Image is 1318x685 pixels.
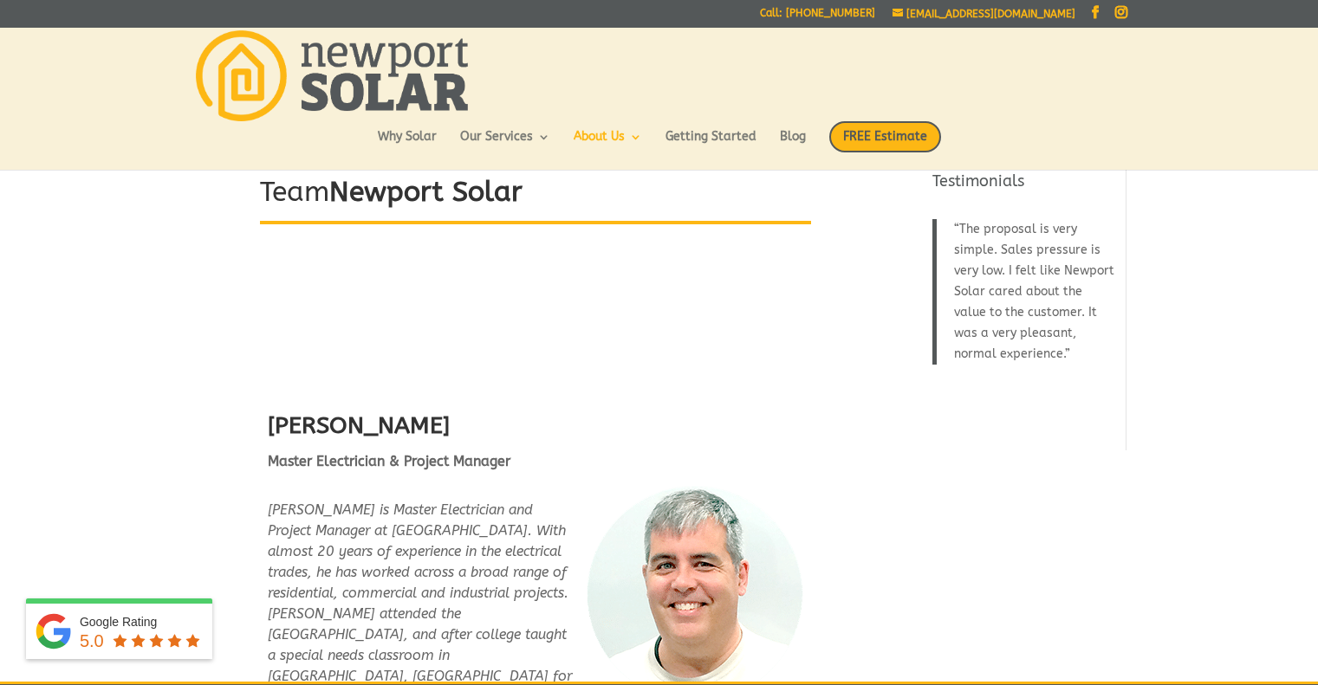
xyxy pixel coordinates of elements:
strong: Newport Solar [329,176,523,208]
a: About Us [574,131,642,160]
a: Our Services [460,131,550,160]
h1: Team [260,173,811,221]
a: Why Solar [378,131,437,160]
a: [EMAIL_ADDRESS][DOMAIN_NAME] [893,8,1075,20]
a: FREE Estimate [829,121,941,170]
span: FREE Estimate [829,121,941,152]
strong: Master Electrician & Project Manager [268,453,510,469]
a: Call: [PHONE_NUMBER] [760,8,875,26]
strong: [PERSON_NAME] [268,411,450,439]
img: Newport Solar | Solar Energy Optimized. [196,30,468,121]
a: Blog [780,131,806,160]
span: 5.0 [80,631,104,650]
div: Google Rating [80,613,204,630]
blockquote: The proposal is very simple. Sales pressure is very low. I felt like Newport Solar cared about th... [932,219,1116,365]
a: Getting Started [665,131,756,160]
h4: Testimonials [932,171,1115,201]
